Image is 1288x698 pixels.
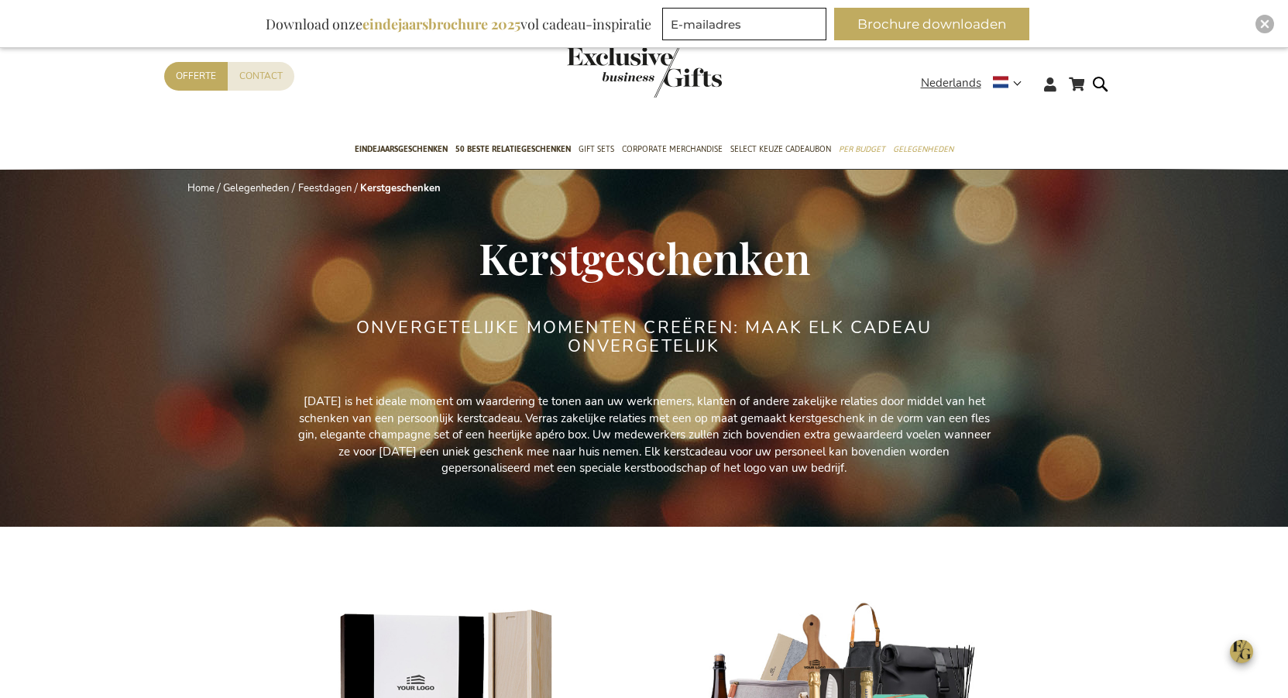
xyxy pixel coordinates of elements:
[298,181,352,195] a: Feestdagen
[893,131,953,170] a: Gelegenheden
[223,181,289,195] a: Gelegenheden
[296,394,993,476] p: [DATE] is het ideale moment om waardering te tonen aan uw werknemers, klanten of andere zakelijke...
[355,141,448,157] span: Eindejaarsgeschenken
[839,141,885,157] span: Per Budget
[567,46,722,98] img: Exclusive Business gifts logo
[360,181,441,195] strong: Kerstgeschenken
[362,15,520,33] b: eindejaarsbrochure 2025
[622,141,723,157] span: Corporate Merchandise
[579,141,614,157] span: Gift Sets
[479,229,810,286] span: Kerstgeschenken
[259,8,658,40] div: Download onze vol cadeau-inspiratie
[730,141,831,157] span: Select Keuze Cadeaubon
[455,141,571,157] span: 50 beste relatiegeschenken
[354,318,935,356] h2: ONVERGETELIJKE MOMENTEN CREËREN: MAAK ELK CADEAU ONVERGETELIJK
[839,131,885,170] a: Per Budget
[893,141,953,157] span: Gelegenheden
[455,131,571,170] a: 50 beste relatiegeschenken
[622,131,723,170] a: Corporate Merchandise
[164,62,228,91] a: Offerte
[921,74,981,92] span: Nederlands
[228,62,294,91] a: Contact
[187,181,215,195] a: Home
[1260,19,1269,29] img: Close
[662,8,831,45] form: marketing offers and promotions
[834,8,1029,40] button: Brochure downloaden
[662,8,826,40] input: E-mailadres
[355,131,448,170] a: Eindejaarsgeschenken
[567,46,644,98] a: store logo
[730,131,831,170] a: Select Keuze Cadeaubon
[1255,15,1274,33] div: Close
[579,131,614,170] a: Gift Sets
